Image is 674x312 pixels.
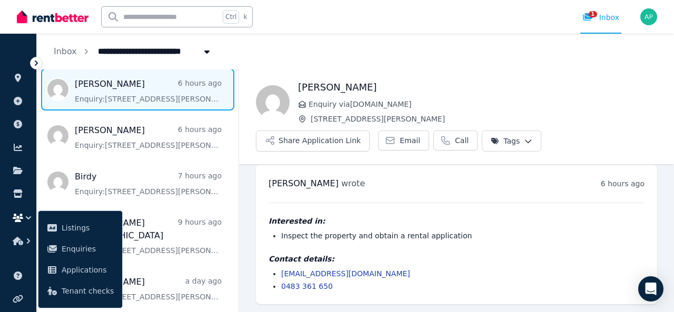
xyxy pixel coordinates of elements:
h1: [PERSON_NAME] [298,80,657,95]
a: [PERSON_NAME]6 hours agoEnquiry:[STREET_ADDRESS][PERSON_NAME]. [75,124,222,150]
a: Inbox [54,46,77,56]
span: 1 [589,11,597,17]
div: Open Intercom Messenger [638,276,663,301]
span: k [243,13,247,21]
button: Tags [482,130,541,152]
a: [PERSON_NAME]a day agoEnquiry:[STREET_ADDRESS][PERSON_NAME]. [75,276,222,302]
a: Listings [43,217,118,238]
img: Aurora Pagonis [640,8,657,25]
img: RentBetter [17,9,88,25]
a: 0483 361 650 [281,282,333,290]
img: Alexandra [256,85,290,119]
a: Tenant checks [43,280,118,301]
nav: Breadcrumb [37,34,229,69]
h4: Interested in: [269,216,645,226]
span: wrote [341,178,365,188]
span: Email [400,135,420,146]
div: Inbox [582,12,619,23]
a: Email [378,130,429,150]
li: Inspect the property and obtain a rental application [281,230,645,241]
span: [STREET_ADDRESS][PERSON_NAME] [311,114,657,124]
span: Tenant checks [62,285,114,297]
span: Applications [62,264,114,276]
a: Birdy7 hours agoEnquiry:[STREET_ADDRESS][PERSON_NAME]. [75,170,222,197]
a: [PERSON_NAME]6 hours agoEnquiry:[STREET_ADDRESS][PERSON_NAME]. [75,78,222,104]
button: Share Application Link [256,130,370,152]
a: Enquiries [43,238,118,259]
span: [PERSON_NAME] [269,178,339,188]
a: [PERSON_NAME][GEOGRAPHIC_DATA]9 hours agoEnquiry:[STREET_ADDRESS][PERSON_NAME]. [75,217,222,256]
a: Applications [43,259,118,280]
span: Tags [491,136,520,146]
a: Call [433,130,478,150]
span: Ctrl [223,10,239,24]
h4: Contact details: [269,254,645,264]
span: Listings [62,222,114,234]
a: [EMAIL_ADDRESS][DOMAIN_NAME] [281,269,410,278]
span: Call [455,135,469,146]
span: Enquiry via [DOMAIN_NAME] [309,99,657,109]
span: Enquiries [62,243,114,255]
time: 6 hours ago [601,179,645,188]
